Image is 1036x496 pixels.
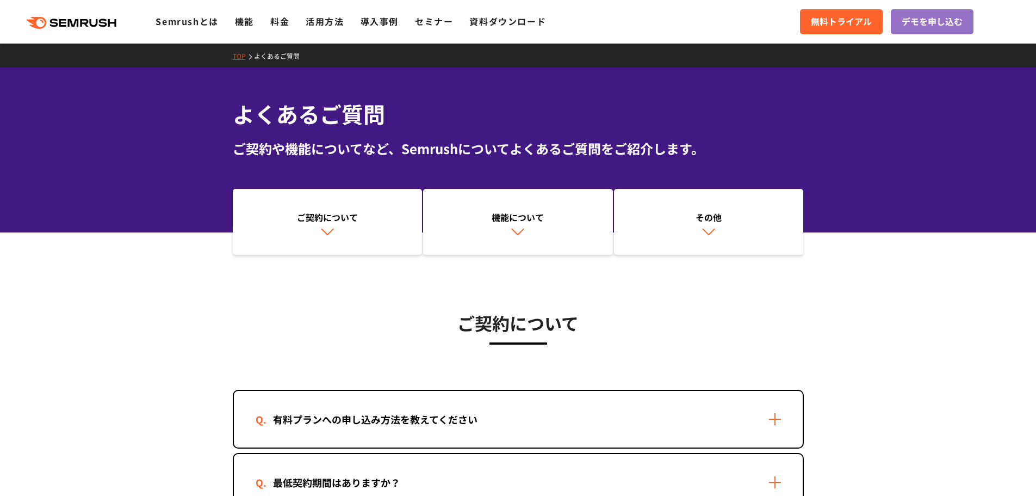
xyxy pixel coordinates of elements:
[361,15,399,28] a: 導入事例
[256,475,418,491] div: 最低契約期間はありますか？
[233,309,804,336] h3: ご契約について
[423,189,613,255] a: 機能について
[233,139,804,158] div: ご契約や機能についてなど、Semrushについてよくあるご質問をご紹介します。
[156,15,218,28] a: Semrushとは
[238,211,417,224] div: ご契約について
[429,211,607,224] div: 機能について
[233,51,254,60] a: TOP
[891,9,973,34] a: デモを申し込む
[233,98,804,130] h1: よくあるご質問
[270,15,289,28] a: 料金
[306,15,344,28] a: 活用方法
[619,211,798,224] div: その他
[811,15,872,29] span: 無料トライアル
[235,15,254,28] a: 機能
[469,15,546,28] a: 資料ダウンロード
[902,15,963,29] span: デモを申し込む
[614,189,804,255] a: その他
[415,15,453,28] a: セミナー
[254,51,308,60] a: よくあるご質問
[800,9,883,34] a: 無料トライアル
[256,412,495,427] div: 有料プランへの申し込み方法を教えてください
[233,189,423,255] a: ご契約について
